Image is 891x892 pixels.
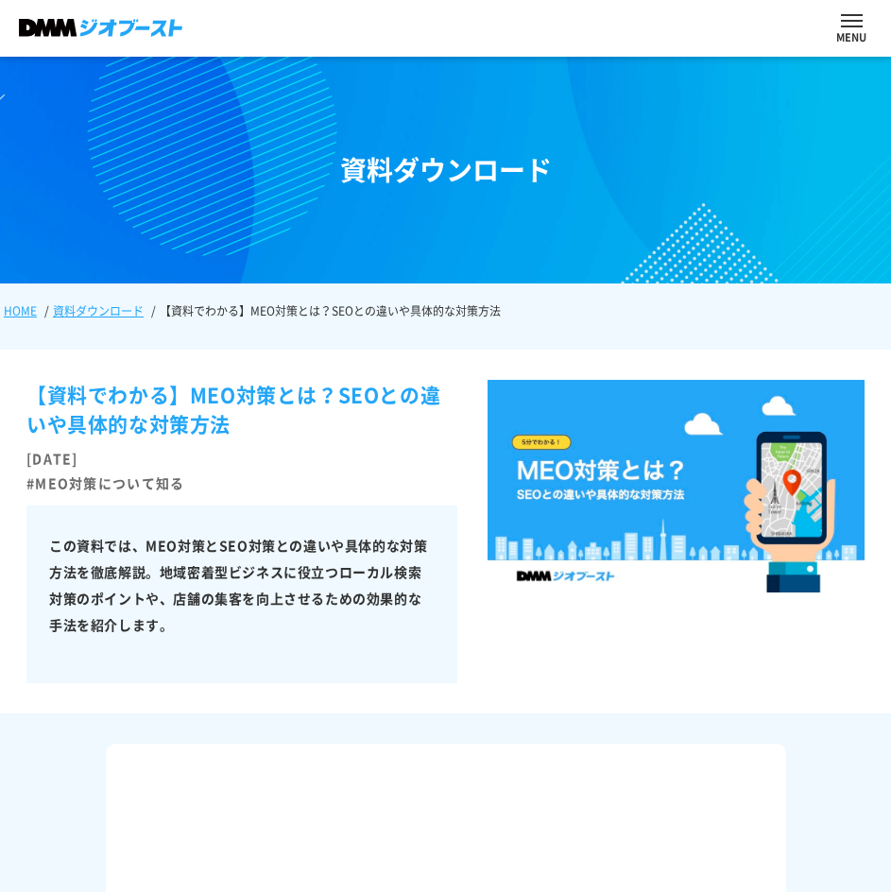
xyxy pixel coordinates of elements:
[340,150,552,190] div: 資料ダウンロード
[488,380,865,592] img: 【5分でわかる】MEO対策とは？ SEOとの違いや具体的な対策方法
[26,449,78,468] time: [DATE]
[26,475,185,491] li: #MEO対策について知る
[53,302,144,319] a: 資料ダウンロード
[19,19,182,37] img: DMMジオブースト
[49,532,435,638] p: この資料では、MEO対策とSEO対策との違いや具体的な対策方法を徹底解説。地域密着型ビジネスに役立つローカル検索対策のポイントや、店舗の集客を向上させるための効果的な手法を紹介します。
[841,14,863,27] button: ナビを開閉する
[147,302,505,319] li: 【資料でわかる】MEO対策とは？SEOとの違いや具体的な対策方法
[26,380,457,449] h1: 【資料でわかる】MEO対策とは？SEOとの違いや具体的な対策方法
[4,302,37,319] a: HOME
